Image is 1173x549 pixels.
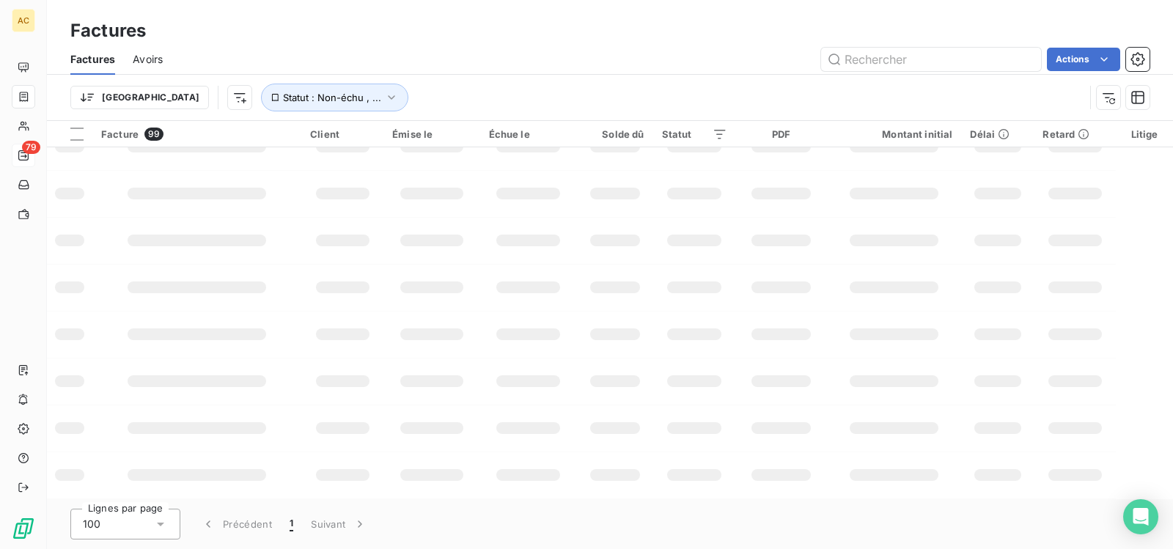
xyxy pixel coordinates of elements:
div: Montant initial [836,128,953,140]
button: Suivant [302,509,376,539]
span: 99 [144,128,163,141]
div: Émise le [392,128,471,140]
button: [GEOGRAPHIC_DATA] [70,86,209,109]
span: 79 [22,141,40,154]
div: Solde dû [586,128,644,140]
button: 1 [281,509,302,539]
button: Précédent [192,509,281,539]
div: Retard [1043,128,1107,140]
span: Facture [101,128,139,140]
div: Client [310,128,375,140]
div: Litige [1125,128,1164,140]
div: PDF [745,128,818,140]
h3: Factures [70,18,146,44]
div: Statut [662,128,727,140]
button: Actions [1047,48,1120,71]
span: Avoirs [133,52,163,67]
a: 79 [12,144,34,167]
div: AC [12,9,35,32]
span: 1 [290,517,293,531]
div: Échue le [489,128,569,140]
button: Statut : Non-échu , ... [261,84,408,111]
img: Logo LeanPay [12,517,35,540]
span: Factures [70,52,115,67]
div: Délai [970,128,1025,140]
input: Rechercher [821,48,1041,71]
span: Statut : Non-échu , ... [283,92,381,103]
span: 100 [83,517,100,531]
div: Open Intercom Messenger [1123,499,1158,534]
